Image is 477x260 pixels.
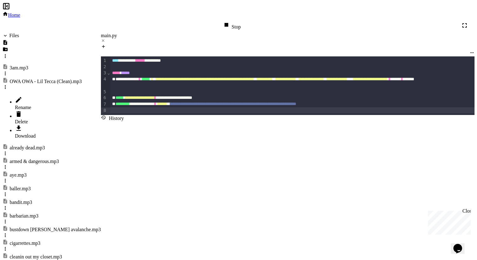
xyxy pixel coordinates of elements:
[10,145,45,151] div: already dead.mp3
[10,186,31,192] div: baller.mp3
[10,65,28,71] div: 3am.mp3
[15,110,101,125] li: Delete
[101,115,124,121] div: History
[101,33,475,44] div: main.py
[10,172,27,178] div: aye.mp3
[425,208,471,235] iframe: chat widget
[101,70,107,76] div: 3
[10,79,82,84] div: OWA OWA - Lil Tecca (Clean).mp3
[101,108,107,114] div: 8
[10,159,59,164] div: armed & dangerous.mp3
[2,2,43,39] div: Chat with us now!Close
[101,89,107,95] div: 5
[101,95,107,101] div: 6
[10,240,40,246] div: cigarrettes.mp3
[2,12,20,18] a: Home
[15,125,101,139] li: Download
[10,227,101,232] div: bustdown [PERSON_NAME] avalanche.mp3
[8,12,20,18] span: Home
[107,70,110,75] span: Fold line
[101,64,107,70] div: 2
[223,21,241,30] div: Stop
[101,33,475,38] div: main.py
[9,33,19,38] div: Files
[101,76,107,89] div: 4
[10,200,32,205] div: bandit.mp3
[10,254,62,260] div: cleanin out my closet.mp3
[15,96,101,110] li: Rename
[10,213,39,219] div: barbarian.mp3
[101,58,107,64] div: 1
[451,235,471,254] iframe: chat widget
[101,101,107,108] div: 7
